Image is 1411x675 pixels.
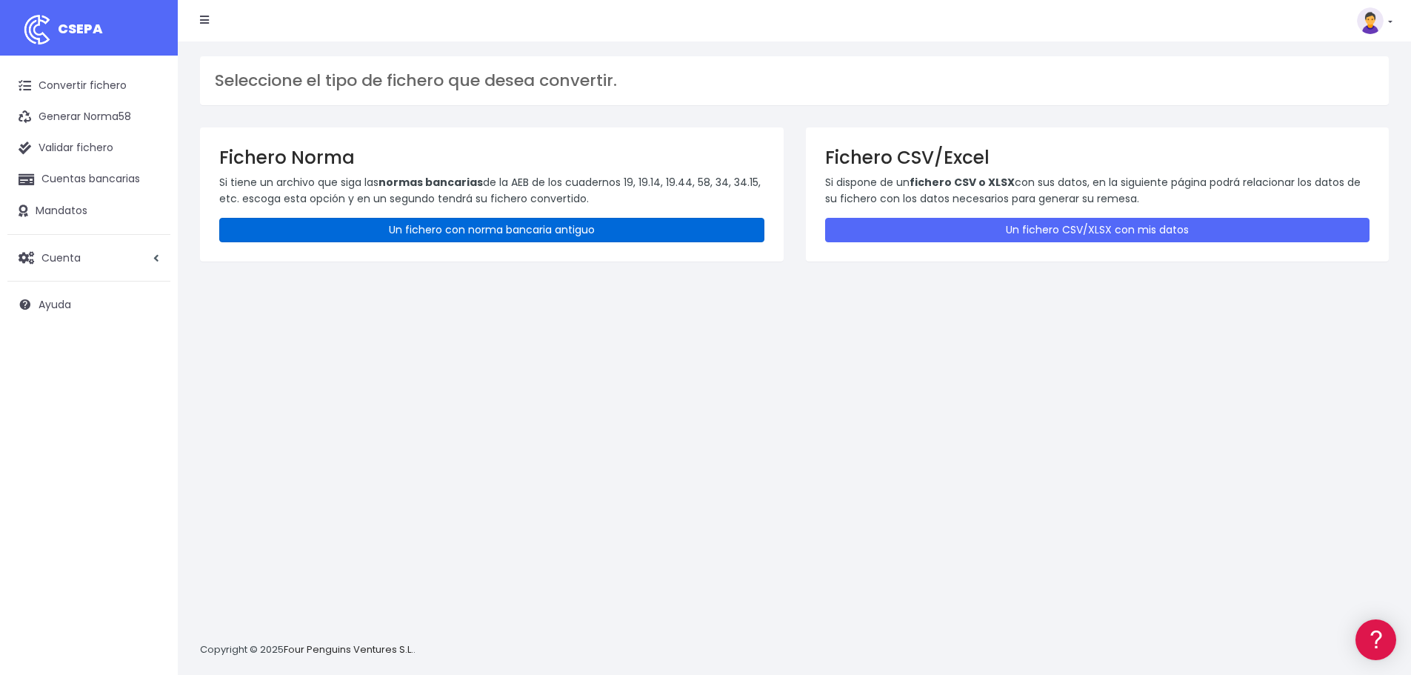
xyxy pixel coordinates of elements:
h3: Seleccione el tipo de fichero que desea convertir. [215,71,1374,90]
a: POWERED BY ENCHANT [204,427,285,441]
span: Cuenta [41,250,81,265]
span: CSEPA [58,19,103,38]
div: Facturación [15,294,281,308]
h3: Fichero CSV/Excel [825,147,1370,168]
span: Ayuda [39,297,71,312]
strong: fichero CSV o XLSX [910,175,1015,190]
img: logo [19,11,56,48]
a: API [15,379,281,402]
img: profile [1357,7,1384,34]
h3: Fichero Norma [219,147,764,168]
a: Un fichero CSV/XLSX con mis datos [825,218,1370,242]
a: Cuenta [7,242,170,273]
a: Información general [15,126,281,149]
a: Validar fichero [7,133,170,164]
strong: normas bancarias [378,175,483,190]
div: Programadores [15,356,281,370]
a: Videotutoriales [15,233,281,256]
div: Convertir ficheros [15,164,281,178]
p: Si tiene un archivo que siga las de la AEB de los cuadernos 19, 19.14, 19.44, 58, 34, 34.15, etc.... [219,174,764,207]
p: Si dispone de un con sus datos, en la siguiente página podrá relacionar los datos de su fichero c... [825,174,1370,207]
p: Copyright © 2025 . [200,642,416,658]
a: Perfiles de empresas [15,256,281,279]
a: Un fichero con norma bancaria antiguo [219,218,764,242]
a: Mandatos [7,196,170,227]
a: Ayuda [7,289,170,320]
a: Convertir fichero [7,70,170,102]
a: Cuentas bancarias [7,164,170,195]
a: Four Penguins Ventures S.L. [284,642,413,656]
div: Información general [15,103,281,117]
a: Generar Norma58 [7,102,170,133]
button: Contáctanos [15,396,281,422]
a: Formatos [15,187,281,210]
a: General [15,318,281,341]
a: Problemas habituales [15,210,281,233]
